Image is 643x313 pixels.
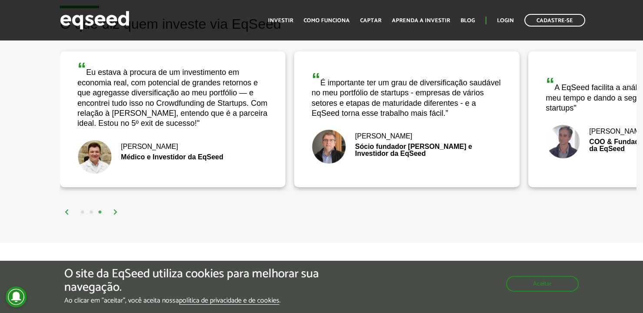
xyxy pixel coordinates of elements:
[64,267,373,294] h5: O site da EqSeed utiliza cookies para melhorar sua navegação.
[392,18,450,24] a: Aprenda a investir
[546,125,580,159] img: Bruno Rodrigues
[497,18,514,24] a: Login
[312,70,320,89] span: “
[179,297,279,305] a: política de privacidade e de cookies
[506,276,579,292] button: Aceitar
[312,143,502,157] div: Sócio fundador [PERSON_NAME] e Investidor da EqSeed
[312,129,346,164] img: Nick Johnston
[77,154,268,161] div: Médico e Investidor da EqSeed
[87,208,96,217] button: 2 of 2
[546,74,554,94] span: “
[461,18,475,24] a: Blog
[77,60,268,128] div: Eu estava à procura de um investimento em economia real, com potencial de grandes retornos e que ...
[60,9,129,32] img: EqSeed
[312,133,502,140] div: [PERSON_NAME]
[78,208,87,217] button: 1 of 2
[113,209,118,215] img: arrow%20right.svg
[64,209,70,215] img: arrow%20left.svg
[304,18,350,24] a: Como funciona
[96,208,104,217] button: 3 of 2
[360,18,381,24] a: Captar
[77,59,86,78] span: “
[64,296,373,305] p: Ao clicar em "aceitar", você aceita nossa .
[77,143,268,150] div: [PERSON_NAME]
[312,71,502,119] div: É importante ter um grau de diversificação saudável no meu portfólio de startups - empresas de vá...
[268,18,293,24] a: Investir
[524,14,585,27] a: Cadastre-se
[77,140,112,175] img: Fernando De Marco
